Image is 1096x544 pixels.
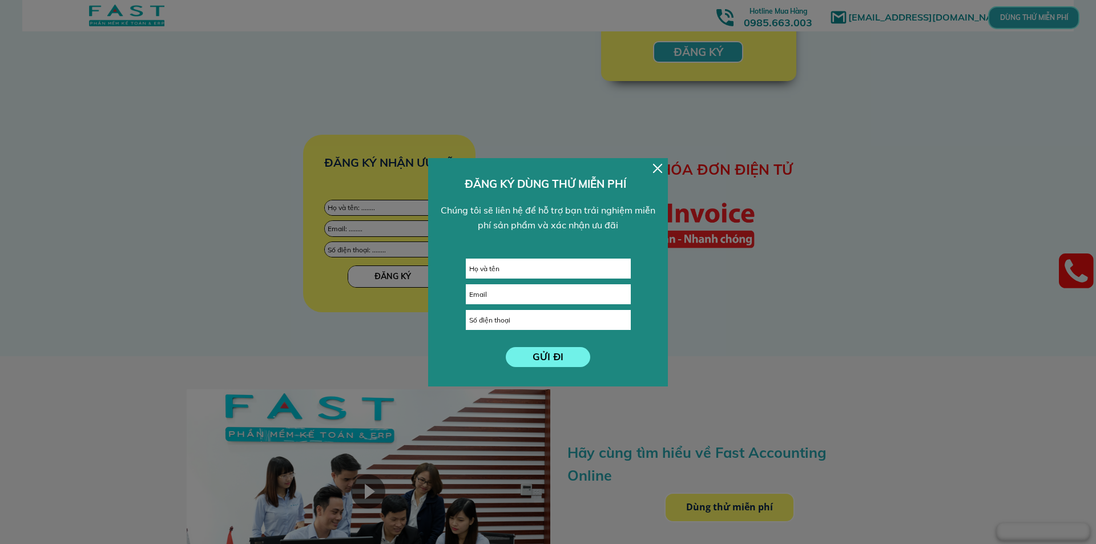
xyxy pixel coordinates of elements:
[466,311,630,329] input: Số điện thoại
[506,347,591,367] p: GỬI ĐI
[466,285,630,304] input: Email
[436,203,661,232] div: Chúng tôi sẽ liên hệ để hỗ trợ bạn trải nghiệm miễn phí sản phẩm và xác nhận ưu đãi
[466,259,630,278] input: Họ và tên
[465,175,632,192] h3: ĐĂNG KÝ DÙNG THỬ MIỄN PHÍ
